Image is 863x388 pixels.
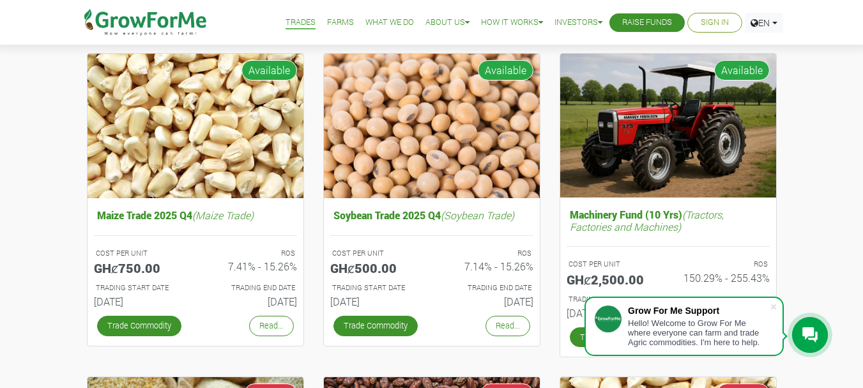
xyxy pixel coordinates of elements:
a: What We Do [365,16,414,29]
h5: GHȼ2,500.00 [567,272,659,287]
h6: 7.14% - 15.26% [441,260,533,272]
h6: [DATE] [567,307,659,319]
p: COST PER UNIT [96,248,184,259]
a: Machinery Fund (10 Yrs)(Tractors, Factories and Machines) COST PER UNIT GHȼ2,500.00 ROS 150.29% -... [567,205,770,324]
h6: 7.41% - 15.26% [205,260,297,272]
a: Sign In [701,16,729,29]
a: Raise Funds [622,16,672,29]
p: Estimated Trading End Date [443,283,531,293]
a: Maize Trade 2025 Q4(Maize Trade) COST PER UNIT GHȼ750.00 ROS 7.41% - 15.26% TRADING START DATE [D... [94,206,297,313]
i: (Maize Trade) [192,208,254,222]
div: Hello! Welcome to Grow For Me where everyone can farm and trade Agric commodities. I'm here to help. [628,318,770,347]
img: growforme image [88,54,303,199]
a: Farms [327,16,354,29]
a: Investors [554,16,602,29]
a: EN [745,13,783,33]
p: ROS [443,248,531,259]
h5: GHȼ500.00 [330,260,422,275]
i: (Tractors, Factories and Machines) [570,208,724,233]
h6: [DATE] [205,295,297,307]
a: Read... [249,316,294,336]
i: (Soybean Trade) [441,208,514,222]
a: Trade Commodity [570,327,654,347]
p: Estimated Trading End Date [680,294,768,305]
p: ROS [680,259,768,270]
p: Estimated Trading End Date [207,283,295,293]
p: COST PER UNIT [569,259,657,270]
img: growforme image [560,54,776,198]
span: Available [478,60,533,81]
h5: Machinery Fund (10 Yrs) [567,205,770,236]
p: Estimated Trading Start Date [96,283,184,293]
img: growforme image [324,54,540,199]
div: Grow For Me Support [628,306,770,316]
p: Estimated Trading Start Date [332,283,420,293]
a: Trade Commodity [333,316,418,336]
a: How it Works [481,16,543,29]
p: COST PER UNIT [332,248,420,259]
p: Estimated Trading Start Date [569,294,657,305]
a: Trade Commodity [97,316,181,336]
a: Read... [485,316,530,336]
h6: 150.29% - 255.43% [678,272,770,284]
h5: GHȼ750.00 [94,260,186,275]
h6: [DATE] [94,295,186,307]
h5: Soybean Trade 2025 Q4 [330,206,533,224]
h6: [DATE] [441,295,533,307]
p: ROS [207,248,295,259]
a: About Us [425,16,470,29]
h5: Maize Trade 2025 Q4 [94,206,297,224]
h6: [DATE] [330,295,422,307]
span: Available [714,60,770,81]
a: Soybean Trade 2025 Q4(Soybean Trade) COST PER UNIT GHȼ500.00 ROS 7.14% - 15.26% TRADING START DAT... [330,206,533,313]
span: Available [241,60,297,81]
a: Trades [286,16,316,29]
